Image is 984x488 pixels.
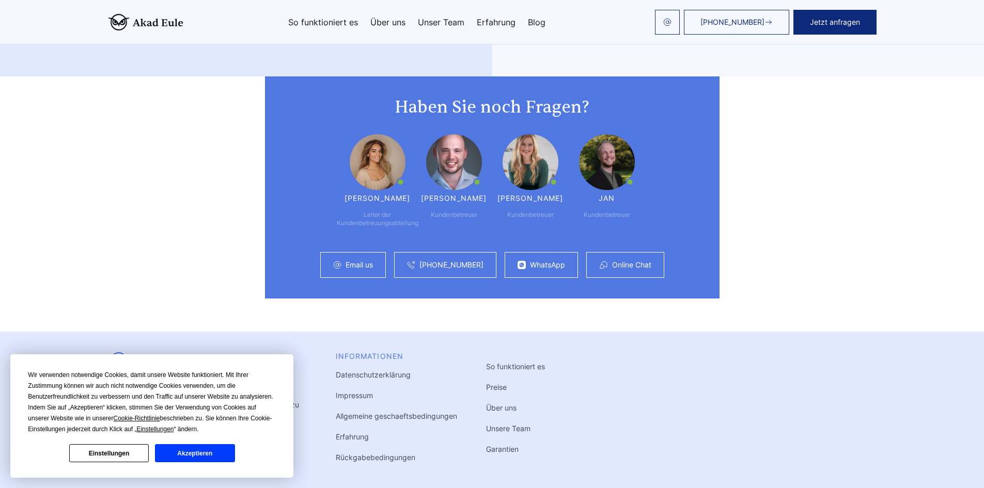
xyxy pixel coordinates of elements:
[486,424,530,433] a: Unsere Team
[486,383,507,391] a: Preise
[337,211,418,227] div: Leiter der Kundenbetreuungsabteilung
[370,18,405,26] a: Über uns
[431,211,477,219] div: Kundenbetreuer
[486,445,519,453] a: Garantien
[28,370,276,435] div: Wir verwenden notwendige Cookies, damit unsere Website funktioniert. Mit Ihrer Zustimmung können ...
[497,194,564,202] div: [PERSON_NAME]
[108,352,307,464] div: Büroadresse: [STREET_ADDRESS]. Akad-Eule ist eine Plattform, die Studierenden dabei hilft, effizi...
[336,370,411,379] a: Datenschutzerklärung
[336,412,457,420] a: Allgemeine geschaeftsbedingungen
[426,134,482,190] img: Günther
[579,134,635,190] img: Jan
[599,194,615,202] div: Jan
[346,261,373,269] a: Email us
[136,426,174,433] span: Einstellungen
[793,10,877,35] button: Jetzt anfragen
[336,432,369,441] a: Erfahrung
[684,10,789,35] a: [PHONE_NUMBER]
[108,14,183,30] img: logo
[288,18,358,26] a: So funktioniert es
[350,134,405,190] img: Maria
[114,415,160,422] span: Cookie-Richtlinie
[486,362,545,371] a: So funktioniert es
[69,444,149,462] button: Einstellungen
[418,18,464,26] a: Unser Team
[336,453,415,462] a: Rückgabebedingungen
[584,211,630,219] div: Kundenbetreuer
[663,18,671,26] img: email
[345,194,411,202] div: [PERSON_NAME]
[421,194,487,202] div: [PERSON_NAME]
[700,18,764,26] span: [PHONE_NUMBER]
[486,403,517,412] a: Über uns
[419,261,483,269] a: [PHONE_NUMBER]
[528,18,545,26] a: Blog
[10,354,293,478] div: Cookie Consent Prompt
[336,352,457,360] div: INFORMATIONEN
[503,134,558,190] img: Irene
[477,18,516,26] a: Erfahrung
[507,211,554,219] div: Kundenbetreuer
[336,391,373,400] a: Impressum
[286,97,699,118] h2: Haben Sie noch Fragen?
[612,261,651,269] a: Online Chat
[155,444,235,462] button: Akzeptieren
[530,261,565,269] a: WhatsApp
